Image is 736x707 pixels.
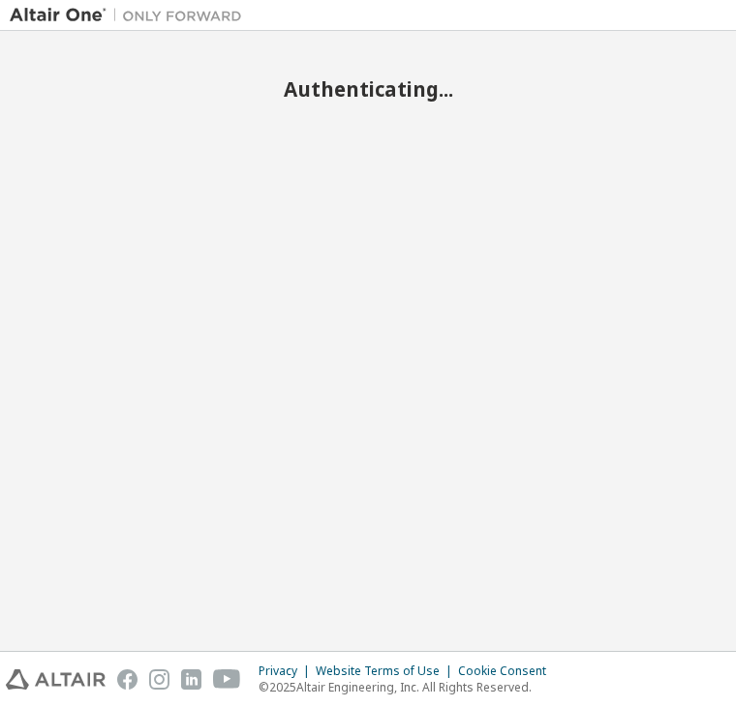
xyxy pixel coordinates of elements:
img: Altair One [10,6,252,25]
img: altair_logo.svg [6,669,106,690]
img: linkedin.svg [181,669,201,690]
img: instagram.svg [149,669,169,690]
div: Website Terms of Use [316,663,458,679]
div: Privacy [259,663,316,679]
p: © 2025 Altair Engineering, Inc. All Rights Reserved. [259,679,558,695]
h2: Authenticating... [10,76,726,102]
div: Cookie Consent [458,663,558,679]
img: youtube.svg [213,669,241,690]
img: facebook.svg [117,669,138,690]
